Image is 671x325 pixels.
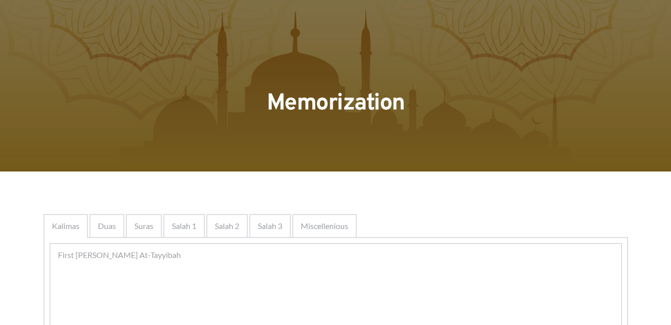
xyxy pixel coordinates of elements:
span: Kalimas [52,220,79,232]
span: Duas [98,220,116,232]
span: Miscellenious [301,220,348,232]
span: Salah 1 [172,220,196,232]
span: Salah 3 [258,220,282,232]
span: Suras [134,220,153,232]
span: First [PERSON_NAME] At-Tayyibah [58,249,181,261]
span: Memorization [267,89,405,118]
span: Salah 2 [215,220,239,232]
